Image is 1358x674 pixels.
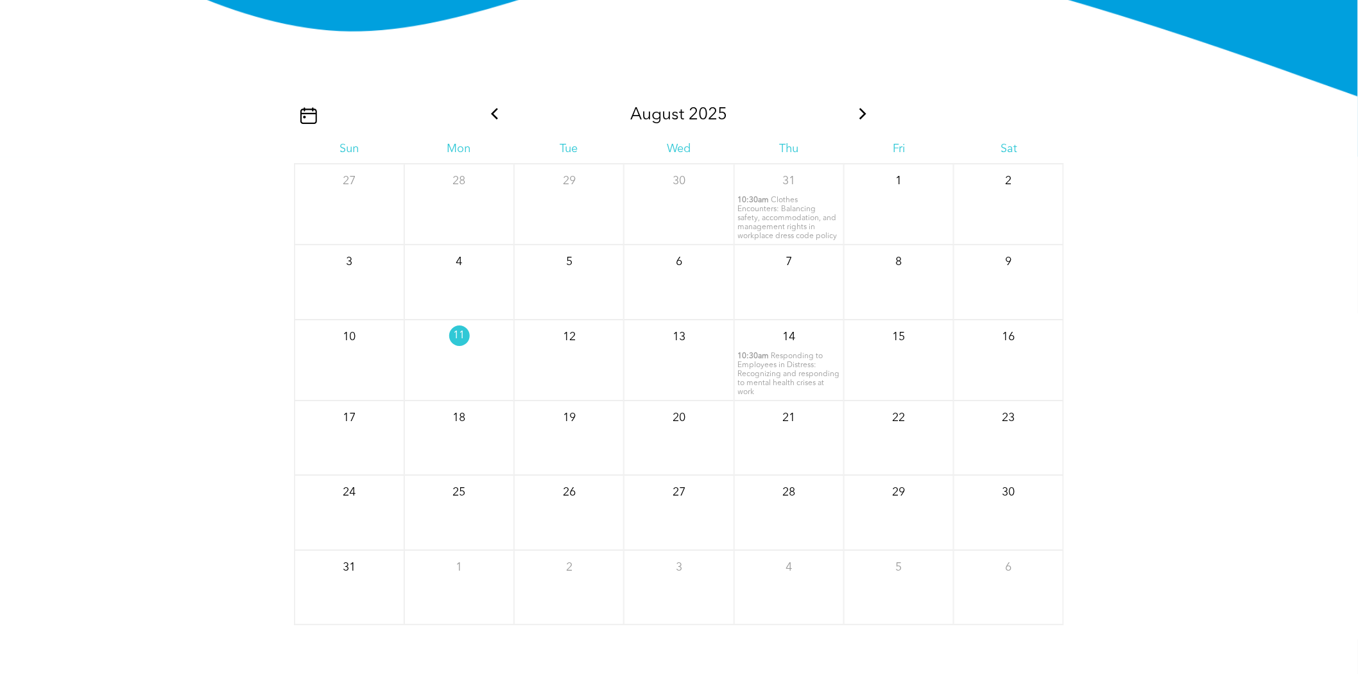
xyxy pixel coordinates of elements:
p: 31 [338,556,361,579]
p: 28 [448,169,471,193]
p: 28 [777,481,800,504]
div: Thu [734,142,844,156]
p: 2 [997,169,1020,193]
p: 9 [997,250,1020,273]
span: Responding to Employees in Distress: Recognizing and responding to mental health crises at work [738,352,840,396]
div: Wed [624,142,734,156]
p: 24 [338,481,361,504]
p: 31 [777,169,800,193]
p: 16 [997,325,1020,349]
p: 10 [338,325,361,349]
p: 22 [887,406,910,429]
p: 26 [558,481,581,504]
div: Sat [954,142,1064,156]
p: 4 [777,556,800,579]
span: 2025 [689,107,728,123]
p: 6 [997,556,1020,579]
div: Sun [294,142,404,156]
p: 17 [338,406,361,429]
p: 6 [667,250,691,273]
div: Mon [404,142,513,156]
p: 5 [887,556,910,579]
p: 23 [997,406,1020,429]
span: Clothes Encounters: Balancing safety, accommodation, and management rights in workplace dress cod... [738,196,838,240]
p: 27 [667,481,691,504]
p: 14 [777,325,800,349]
p: 3 [338,250,361,273]
p: 19 [558,406,581,429]
span: 10:30am [738,352,769,361]
p: 3 [667,556,691,579]
div: Fri [844,142,954,156]
p: 25 [448,481,471,504]
p: 20 [667,406,691,429]
p: 27 [338,169,361,193]
p: 2 [558,556,581,579]
p: 13 [667,325,691,349]
p: 1 [448,556,471,579]
p: 7 [777,250,800,273]
p: 11 [449,325,470,346]
p: 15 [887,325,910,349]
div: Tue [514,142,624,156]
p: 29 [887,481,910,504]
p: 8 [887,250,910,273]
span: 10:30am [738,196,769,205]
p: 4 [448,250,471,273]
p: 30 [667,169,691,193]
p: 18 [448,406,471,429]
p: 12 [558,325,581,349]
p: 30 [997,481,1020,504]
p: 29 [558,169,581,193]
p: 1 [887,169,910,193]
p: 5 [558,250,581,273]
p: 21 [777,406,800,429]
span: August [631,107,685,123]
